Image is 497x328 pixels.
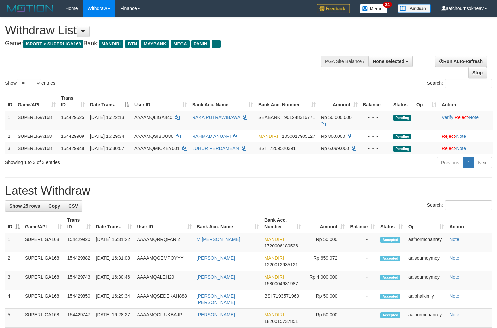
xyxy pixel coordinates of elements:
[9,203,40,209] span: Show 25 rows
[270,146,296,151] span: Copy 7209520391 to clipboard
[44,200,64,212] a: Copy
[304,290,347,309] td: Rp 50,000
[258,146,266,151] span: BSI
[347,309,378,328] td: -
[65,271,93,290] td: 154429743
[61,115,84,120] span: 154429525
[363,145,388,152] div: - - -
[135,271,194,290] td: AAAAMQALEH29
[378,214,406,233] th: Status: activate to sort column ascending
[455,115,468,120] a: Reject
[347,290,378,309] td: -
[258,115,280,120] span: SEABANK
[194,214,262,233] th: Bank Acc. Name: activate to sort column ascending
[61,134,84,139] span: 154429909
[132,92,190,111] th: User ID: activate to sort column ascending
[93,309,135,328] td: [DATE] 16:28:27
[212,40,221,48] span: ...
[61,146,84,151] span: 154429948
[262,214,304,233] th: Bank Acc. Number: activate to sort column ascending
[264,319,298,324] span: Copy 1820015737851 to clipboard
[264,237,284,242] span: MANDIRI
[135,309,194,328] td: AAAAMQCILUKBAJP
[90,134,124,139] span: [DATE] 16:29:34
[456,134,466,139] a: Note
[391,92,414,111] th: Status
[360,92,391,111] th: Balance
[363,114,388,121] div: - - -
[135,214,194,233] th: User ID: activate to sort column ascending
[99,40,123,48] span: MANDIRI
[360,4,388,13] img: Button%20Memo.svg
[347,271,378,290] td: -
[64,200,82,212] a: CSV
[15,92,58,111] th: Game/API: activate to sort column ascending
[5,290,22,309] td: 4
[368,56,413,67] button: None selected
[197,255,235,261] a: [PERSON_NAME]
[347,233,378,252] td: -
[22,309,65,328] td: SUPERLIGA168
[442,115,453,120] a: Verify
[468,67,487,78] a: Stop
[65,252,93,271] td: 154429882
[463,157,474,168] a: 1
[414,92,439,111] th: Op: activate to sort column ascending
[284,115,315,120] span: Copy 901248316771 to clipboard
[5,24,325,37] h1: Withdraw List
[380,275,400,280] span: Accepted
[304,214,347,233] th: Amount: activate to sort column ascending
[5,309,22,328] td: 5
[5,271,22,290] td: 3
[192,146,239,151] a: LUHUR PERDAMEAN
[135,233,194,252] td: AAAAMQRRQFARIZ
[264,255,284,261] span: MANDIRI
[445,200,492,210] input: Search:
[406,214,447,233] th: Op: activate to sort column ascending
[304,309,347,328] td: Rp 50,000
[93,271,135,290] td: [DATE] 16:30:46
[406,309,447,328] td: aafhormchanrey
[393,146,411,152] span: Pending
[317,4,350,13] img: Feedback.jpg
[65,309,93,328] td: 154429747
[23,40,83,48] span: ISPORT > SUPERLIGA168
[191,40,210,48] span: PANIN
[373,59,404,64] span: None selected
[5,184,492,197] h1: Latest Withdraw
[93,290,135,309] td: [DATE] 16:29:34
[398,4,431,13] img: panduan.png
[171,40,190,48] span: MEGA
[449,255,459,261] a: Note
[256,92,318,111] th: Bank Acc. Number: activate to sort column ascending
[380,294,400,299] span: Accepted
[90,146,124,151] span: [DATE] 16:30:07
[439,111,493,130] td: · ·
[5,92,15,111] th: ID
[258,134,278,139] span: MANDIRI
[456,146,466,151] a: Note
[65,233,93,252] td: 154429920
[321,146,349,151] span: Rp 6.099.000
[474,157,492,168] a: Next
[264,243,298,248] span: Copy 1720006189536 to clipboard
[93,252,135,271] td: [DATE] 16:31:08
[58,92,87,111] th: Trans ID: activate to sort column ascending
[15,142,58,154] td: SUPERLIGA168
[141,40,169,48] span: MAYBANK
[439,130,493,142] td: ·
[5,233,22,252] td: 1
[427,79,492,88] label: Search:
[87,92,132,111] th: Date Trans.: activate to sort column descending
[5,200,44,212] a: Show 25 rows
[68,203,78,209] span: CSV
[321,56,368,67] div: PGA Site Balance /
[90,115,124,120] span: [DATE] 16:22:13
[363,133,388,139] div: - - -
[439,142,493,154] td: ·
[282,134,315,139] span: Copy 1050017935127 to clipboard
[318,92,360,111] th: Amount: activate to sort column ascending
[5,79,55,88] label: Show entries
[192,115,240,120] a: RAKA PUTRAWIBAWA
[22,214,65,233] th: Game/API: activate to sort column ascending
